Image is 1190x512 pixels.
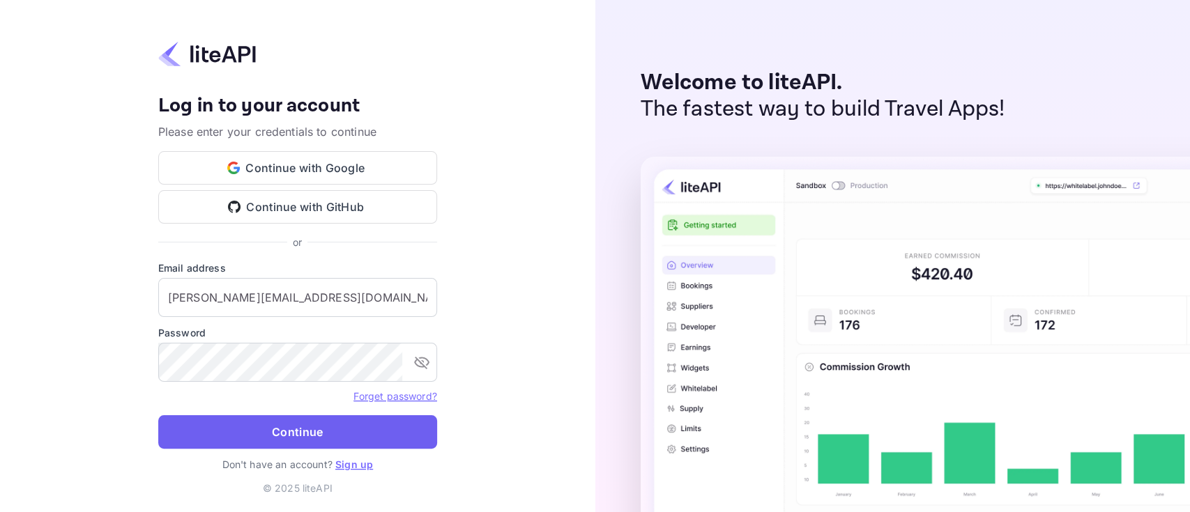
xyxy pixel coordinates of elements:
p: or [293,235,302,249]
p: Please enter your credentials to continue [158,123,437,140]
img: liteapi [158,40,256,68]
button: Continue with Google [158,151,437,185]
a: Sign up [335,458,373,470]
p: © 2025 liteAPI [263,481,333,495]
p: Don't have an account? [158,457,437,472]
input: Enter your email address [158,278,437,317]
label: Password [158,325,437,340]
p: Welcome to liteAPI. [641,70,1005,96]
p: The fastest way to build Travel Apps! [641,96,1005,123]
a: Forget password? [353,390,436,402]
button: Continue [158,415,437,449]
a: Forget password? [353,389,436,403]
h4: Log in to your account [158,94,437,118]
button: Continue with GitHub [158,190,437,224]
label: Email address [158,261,437,275]
button: toggle password visibility [408,348,436,376]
